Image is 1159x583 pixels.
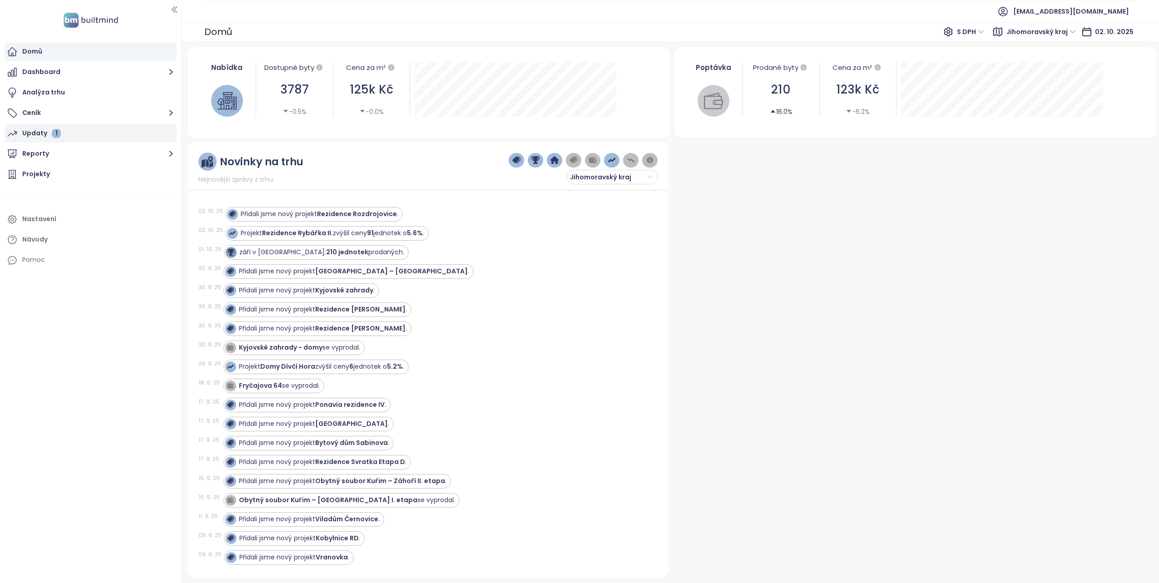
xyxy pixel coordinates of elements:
[204,24,232,40] div: Domů
[824,80,892,99] div: 123k Kč
[198,531,222,539] div: 09. 9. 25
[846,108,852,114] span: caret-down
[52,129,61,138] div: 1
[5,251,177,269] div: Pomoc
[239,400,386,410] div: Přidali jsme nový projekt .
[198,379,221,387] div: 18. 9. 25
[338,80,405,99] div: 125k Kč
[570,170,652,184] span: Jihomoravský kraj
[1095,27,1134,36] span: 02. 10. 2025
[241,228,424,238] div: Projekt zvýšil ceny jednotek o .
[198,493,221,501] div: 16. 9. 25
[5,43,177,61] a: Domů
[198,398,221,406] div: 17. 9. 25
[198,341,221,349] div: 30. 9. 25
[387,362,403,371] strong: 5.2%
[239,419,389,429] div: Přidali jsme nový projekt .
[198,436,221,444] div: 17. 9. 25
[5,165,177,183] a: Projekty
[227,382,233,389] img: icon
[227,344,233,351] img: icon
[846,107,870,117] div: -6.2%
[227,306,233,312] img: icon
[262,228,333,237] strong: Rezidence Rybářka II.
[22,254,45,266] div: Pomoc
[570,156,578,164] img: price-tag-grey.png
[5,104,177,122] button: Ceník
[227,401,233,408] img: icon
[239,553,349,562] div: Přidali jsme nový projekt .
[747,62,814,73] div: Prodané byty
[239,324,407,333] div: Přidali jsme nový projekt .
[229,230,235,236] img: icon
[227,516,233,522] img: icon
[227,420,233,427] img: icon
[228,554,234,560] img: icon
[198,283,221,291] div: 30. 9. 25
[407,228,423,237] strong: 5.6%
[770,107,792,117] div: 16.0%
[198,264,221,272] div: 30. 9. 25
[770,108,776,114] span: caret-up
[239,514,380,524] div: Přidali jsme nový projekt .
[512,156,520,164] img: price-tag-dark-blue.png
[315,286,373,295] strong: Kyjovské zahrady
[198,226,223,234] div: 02. 10. 25
[5,145,177,163] button: Reporty
[5,63,177,81] button: Dashboard
[239,267,469,276] div: Přidali jsme nový projekt .
[220,156,303,168] div: Novinky na trhu
[61,11,121,30] img: logo
[198,474,221,482] div: 16. 9. 25
[22,87,65,98] div: Analýza trhu
[5,124,177,143] a: Updaty 1
[550,156,559,164] img: home-dark-blue.png
[589,156,597,164] img: wallet-dark-grey.png
[5,84,177,102] a: Analýza trhu
[239,247,404,257] div: září v [GEOGRAPHIC_DATA]: prodaných.
[227,440,233,446] img: icon
[5,210,177,228] a: Nastavení
[228,535,234,541] img: icon
[315,324,406,333] strong: Rezidence [PERSON_NAME]
[367,228,373,237] strong: 91
[239,343,360,352] div: se vyprodal.
[359,108,366,114] span: caret-down
[747,80,814,99] div: 210
[198,417,221,425] div: 17. 9. 25
[198,245,222,253] div: 01. 10. 25
[239,476,446,486] div: Přidali jsme nový projekt .
[227,459,233,465] img: icon
[227,287,233,293] img: icon
[239,457,406,467] div: Přidali jsme nový projekt .
[315,438,388,447] strong: Bytový dům Sabinova
[704,91,723,110] img: wallet
[346,62,386,73] div: Cena za m²
[198,550,222,558] div: 09. 9. 25
[282,107,307,117] div: -0.5%
[227,478,233,484] img: icon
[608,156,616,164] img: price-increases.png
[227,497,233,503] img: icon
[260,362,315,371] strong: Domy Dívčí Hora
[218,91,237,110] img: house
[22,46,42,57] div: Domů
[227,325,233,331] img: icon
[646,156,654,164] img: information-circle.png
[261,62,328,73] div: Dostupné byty
[627,156,635,164] img: price-decreases.png
[229,211,235,217] img: icon
[315,419,388,428] strong: [GEOGRAPHIC_DATA]
[315,514,378,524] strong: Viladům Černovice
[5,231,177,249] a: Návody
[1006,25,1076,39] span: Jihomoravský kraj
[239,362,404,371] div: Projekt zvýšil ceny jednotek o .
[22,128,61,139] div: Updaty
[315,267,468,276] strong: [GEOGRAPHIC_DATA] – [GEOGRAPHIC_DATA]
[315,305,406,314] strong: Rezidence [PERSON_NAME]
[198,321,221,330] div: 30. 9. 25
[349,362,353,371] strong: 6
[1013,0,1129,22] span: [EMAIL_ADDRESS][DOMAIN_NAME]
[198,174,274,184] span: Nejnovější zprávy z trhu.
[241,209,398,219] div: Přidali jsme nový projekt .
